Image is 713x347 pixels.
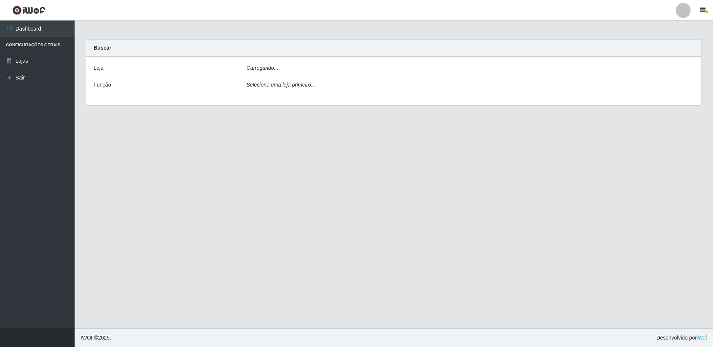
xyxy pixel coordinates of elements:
i: Selecione uma loja primeiro... [246,82,315,88]
span: Desenvolvido por [656,334,707,342]
span: IWOF [81,335,94,341]
i: Carregando... [246,65,279,71]
strong: Buscar [94,45,111,51]
label: Função [94,81,111,89]
span: © 2025 . [81,334,111,342]
label: Loja [94,64,103,72]
img: CoreUI Logo [12,6,45,15]
a: iWof [697,335,707,341]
